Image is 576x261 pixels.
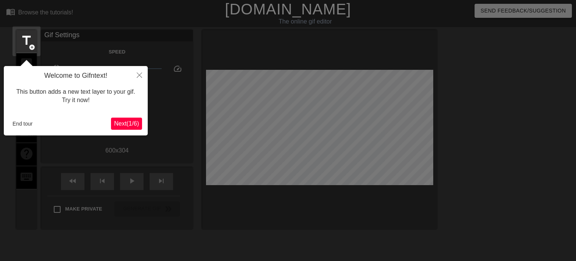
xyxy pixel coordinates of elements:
button: Close [131,66,148,83]
span: Next ( 1 / 6 ) [114,120,139,127]
button: Next [111,118,142,130]
button: End tour [9,118,36,129]
div: This button adds a new text layer to your gif. Try it now! [9,80,142,112]
h4: Welcome to Gifntext! [9,72,142,80]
